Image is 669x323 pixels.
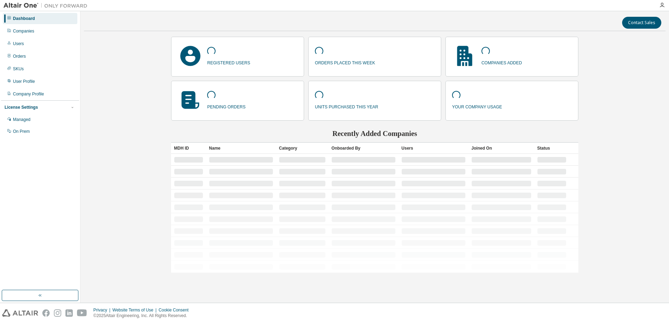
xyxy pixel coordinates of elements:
[331,143,396,154] div: Onboarded By
[13,79,35,84] div: User Profile
[13,41,24,46] div: Users
[537,143,566,154] div: Status
[13,53,26,59] div: Orders
[13,28,34,34] div: Companies
[112,307,159,313] div: Website Terms of Use
[93,307,112,313] div: Privacy
[42,309,50,317] img: facebook.svg
[481,58,522,66] p: companies added
[171,129,578,138] h2: Recently Added Companies
[209,143,273,154] div: Name
[13,129,30,134] div: On Prem
[207,102,245,110] p: pending orders
[159,307,192,313] div: Cookie Consent
[65,309,73,317] img: linkedin.svg
[93,313,193,319] p: © 2025 Altair Engineering, Inc. All Rights Reserved.
[315,102,378,110] p: units purchased this year
[13,91,44,97] div: Company Profile
[622,17,661,29] button: Contact Sales
[5,105,38,110] div: License Settings
[77,309,87,317] img: youtube.svg
[401,143,466,154] div: Users
[3,2,91,9] img: Altair One
[207,58,250,66] p: registered users
[13,117,30,122] div: Managed
[315,58,375,66] p: orders placed this week
[2,309,38,317] img: altair_logo.svg
[279,143,326,154] div: Category
[13,66,24,72] div: SKUs
[471,143,531,154] div: Joined On
[54,309,61,317] img: instagram.svg
[452,102,502,110] p: your company usage
[13,16,35,21] div: Dashboard
[174,143,203,154] div: MDH ID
